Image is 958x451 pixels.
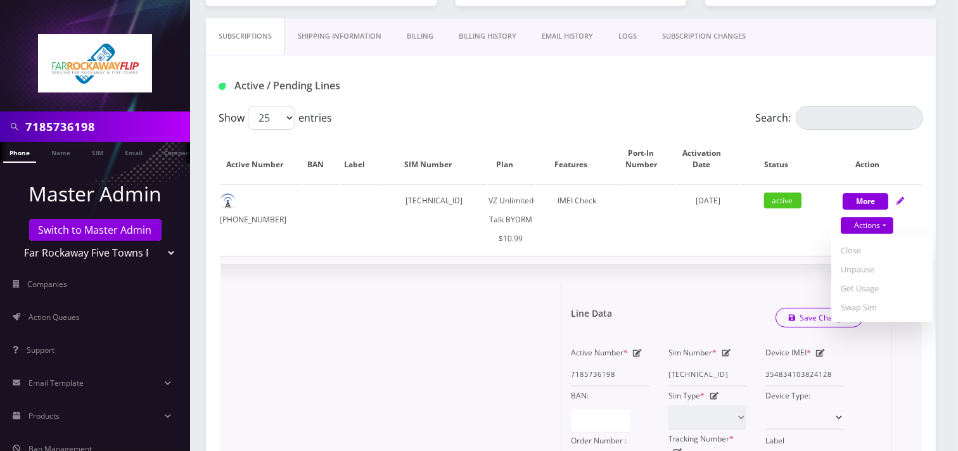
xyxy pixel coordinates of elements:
th: Status: activate to sort column ascending [741,135,824,183]
a: Actions [841,217,893,234]
th: Plan: activate to sort column ascending [488,135,535,183]
select: Showentries [248,106,295,130]
th: Label: activate to sort column ascending [341,135,381,183]
div: IMEI Check [536,191,619,210]
label: Device Type: [765,386,810,405]
td: [TECHNICAL_ID] [382,184,487,255]
a: Switch to Master Admin [29,219,162,241]
a: SUBSCRIPTION CHANGES [649,18,758,54]
a: Swap Sim [831,298,933,317]
span: [DATE] [696,195,720,206]
a: LOGS [606,18,649,54]
input: Search in Company [25,115,187,139]
label: Sim Type [668,386,705,405]
label: Label [765,431,784,450]
label: Sim Number [668,343,717,362]
h1: Line Data [571,308,612,319]
img: Active / Pending Lines [219,83,226,90]
label: Tracking Number [668,429,734,448]
a: SIM [86,142,110,162]
a: Email [118,142,149,162]
span: Products [29,410,60,421]
a: Close [831,241,933,260]
a: Billing [394,18,446,54]
span: Action Queues [29,312,80,322]
h1: Active / Pending Lines [219,80,441,92]
input: Active Number [571,362,649,386]
th: Port-In Number: activate to sort column ascending [620,135,675,183]
th: Features: activate to sort column ascending [536,135,619,183]
a: Subscriptions [206,18,285,54]
a: Get Usage [831,279,933,298]
th: Active Number: activate to sort column ascending [220,135,303,183]
span: Companies [28,279,68,289]
a: Billing History [446,18,529,54]
td: [PHONE_NUMBER] [220,184,303,255]
input: Search: [796,106,923,130]
label: Active Number [571,343,628,362]
span: Email Template [29,378,84,388]
a: Unpause [831,260,933,279]
span: Support [27,345,54,355]
label: Show entries [219,106,332,130]
td: VZ Unlimited Talk BYDRM $10.99 [488,184,535,255]
a: Save Changes [776,308,864,327]
div: Actions [831,236,933,322]
th: SIM Number: activate to sort column ascending [382,135,487,183]
label: BAN: [571,386,589,405]
label: Device IMEI [765,343,811,362]
img: Far Rockaway Five Towns Flip [38,34,152,92]
input: Sim Number [668,362,747,386]
a: EMAIL HISTORY [529,18,606,54]
th: BAN: activate to sort column ascending [304,135,340,183]
label: Order Number : [571,431,627,450]
input: IMEI [765,362,844,386]
a: Phone [3,142,36,163]
th: Action: activate to sort column ascending [825,135,922,183]
a: Company [158,142,200,162]
th: Activation Date: activate to sort column ascending [676,135,739,183]
a: Name [45,142,77,162]
label: Search: [755,106,923,130]
button: Save Changes [776,308,864,327]
a: Shipping Information [285,18,394,54]
img: default.png [220,193,236,209]
span: active [764,193,802,208]
button: More [843,193,888,210]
